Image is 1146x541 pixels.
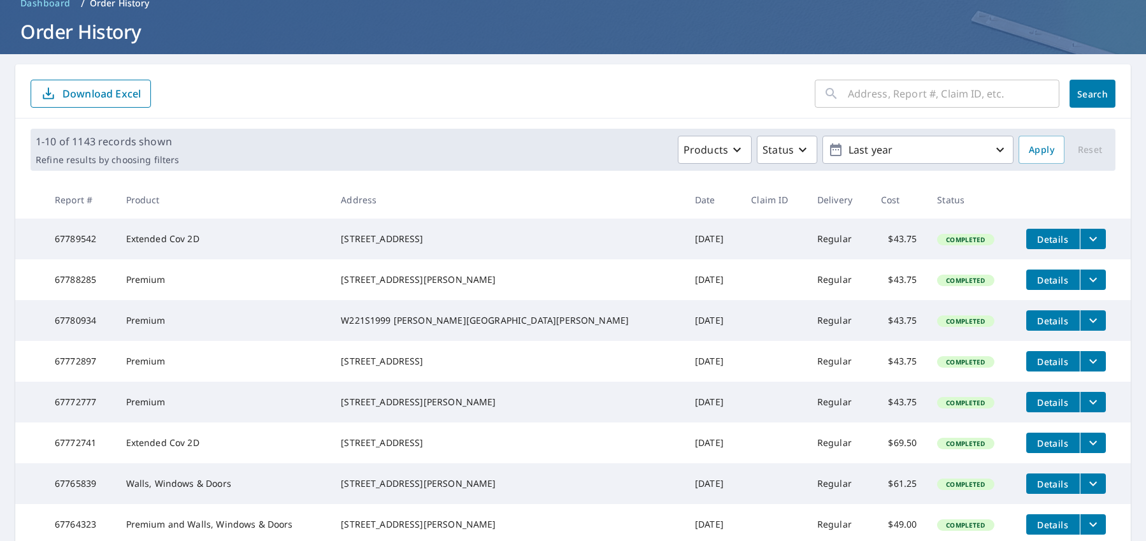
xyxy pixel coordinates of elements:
[1080,392,1106,412] button: filesDropdownBtn-67772777
[684,142,728,157] p: Products
[871,341,927,382] td: $43.75
[1026,229,1080,249] button: detailsBtn-67789542
[341,477,675,490] div: [STREET_ADDRESS][PERSON_NAME]
[685,382,741,422] td: [DATE]
[45,463,116,504] td: 67765839
[685,300,741,341] td: [DATE]
[938,317,992,326] span: Completed
[1026,351,1080,371] button: detailsBtn-67772897
[1080,229,1106,249] button: filesDropdownBtn-67789542
[45,422,116,463] td: 67772741
[1034,274,1072,286] span: Details
[938,439,992,448] span: Completed
[116,422,331,463] td: Extended Cov 2D
[807,181,871,219] th: Delivery
[341,396,675,408] div: [STREET_ADDRESS][PERSON_NAME]
[31,80,151,108] button: Download Excel
[1034,396,1072,408] span: Details
[1019,136,1064,164] button: Apply
[1080,310,1106,331] button: filesDropdownBtn-67780934
[927,181,1015,219] th: Status
[938,521,992,530] span: Completed
[871,219,927,259] td: $43.75
[741,181,807,219] th: Claim ID
[871,300,927,341] td: $43.75
[848,76,1059,112] input: Address, Report #, Claim ID, etc.
[1026,270,1080,290] button: detailsBtn-67788285
[341,355,675,368] div: [STREET_ADDRESS]
[36,134,179,149] p: 1-10 of 1143 records shown
[1026,433,1080,453] button: detailsBtn-67772741
[45,300,116,341] td: 67780934
[807,219,871,259] td: Regular
[45,341,116,382] td: 67772897
[1034,437,1072,449] span: Details
[1026,392,1080,412] button: detailsBtn-67772777
[807,422,871,463] td: Regular
[807,382,871,422] td: Regular
[1080,88,1105,100] span: Search
[1080,433,1106,453] button: filesDropdownBtn-67772741
[116,382,331,422] td: Premium
[116,181,331,219] th: Product
[938,235,992,244] span: Completed
[685,463,741,504] td: [DATE]
[1034,356,1072,368] span: Details
[1070,80,1115,108] button: Search
[678,136,752,164] button: Products
[116,463,331,504] td: Walls, Windows & Doors
[843,139,992,161] p: Last year
[938,480,992,489] span: Completed
[45,181,116,219] th: Report #
[341,314,675,327] div: W221S1999 [PERSON_NAME][GEOGRAPHIC_DATA][PERSON_NAME]
[1029,142,1054,158] span: Apply
[807,300,871,341] td: Regular
[15,18,1131,45] h1: Order History
[45,382,116,422] td: 67772777
[1080,351,1106,371] button: filesDropdownBtn-67772897
[1034,478,1072,490] span: Details
[341,273,675,286] div: [STREET_ADDRESS][PERSON_NAME]
[871,463,927,504] td: $61.25
[685,422,741,463] td: [DATE]
[807,463,871,504] td: Regular
[116,300,331,341] td: Premium
[341,436,675,449] div: [STREET_ADDRESS]
[1026,310,1080,331] button: detailsBtn-67780934
[685,219,741,259] td: [DATE]
[685,341,741,382] td: [DATE]
[822,136,1013,164] button: Last year
[938,276,992,285] span: Completed
[116,219,331,259] td: Extended Cov 2D
[331,181,685,219] th: Address
[1034,233,1072,245] span: Details
[938,357,992,366] span: Completed
[807,259,871,300] td: Regular
[871,422,927,463] td: $69.50
[1080,514,1106,535] button: filesDropdownBtn-67764323
[871,181,927,219] th: Cost
[1034,315,1072,327] span: Details
[871,382,927,422] td: $43.75
[341,233,675,245] div: [STREET_ADDRESS]
[45,219,116,259] td: 67789542
[1026,514,1080,535] button: detailsBtn-67764323
[116,259,331,300] td: Premium
[62,87,141,101] p: Download Excel
[116,341,331,382] td: Premium
[1080,473,1106,494] button: filesDropdownBtn-67765839
[871,259,927,300] td: $43.75
[938,398,992,407] span: Completed
[1080,270,1106,290] button: filesDropdownBtn-67788285
[1034,519,1072,531] span: Details
[685,181,741,219] th: Date
[36,154,179,166] p: Refine results by choosing filters
[763,142,794,157] p: Status
[341,518,675,531] div: [STREET_ADDRESS][PERSON_NAME]
[685,259,741,300] td: [DATE]
[45,259,116,300] td: 67788285
[807,341,871,382] td: Regular
[757,136,817,164] button: Status
[1026,473,1080,494] button: detailsBtn-67765839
